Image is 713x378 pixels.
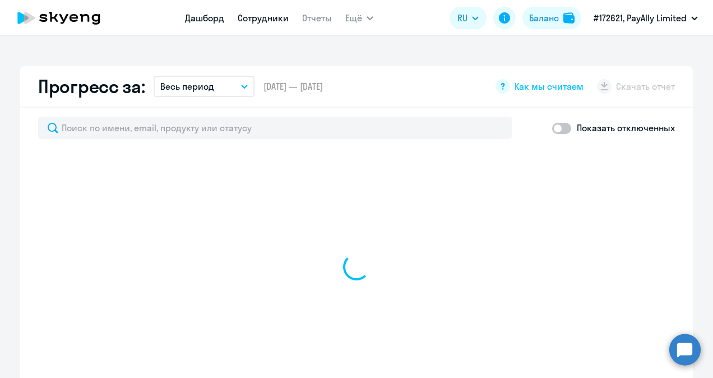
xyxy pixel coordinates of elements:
p: Весь период [160,80,214,93]
span: Как мы считаем [515,80,584,93]
a: Отчеты [302,12,332,24]
button: Ещё [345,7,373,29]
div: Баланс [529,11,559,25]
input: Поиск по имени, email, продукту или статусу [38,117,512,139]
a: Дашборд [185,12,224,24]
img: balance [563,12,575,24]
span: RU [457,11,467,25]
button: RU [450,7,487,29]
span: [DATE] — [DATE] [263,80,323,93]
button: Балансbalance [522,7,581,29]
span: Ещё [345,11,362,25]
p: Показать отключенных [577,121,675,135]
h2: Прогресс за: [38,75,145,98]
a: Сотрудники [238,12,289,24]
button: Весь период [154,76,254,97]
button: #172621, PayAlly Limited [588,4,703,31]
p: #172621, PayAlly Limited [594,11,687,25]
